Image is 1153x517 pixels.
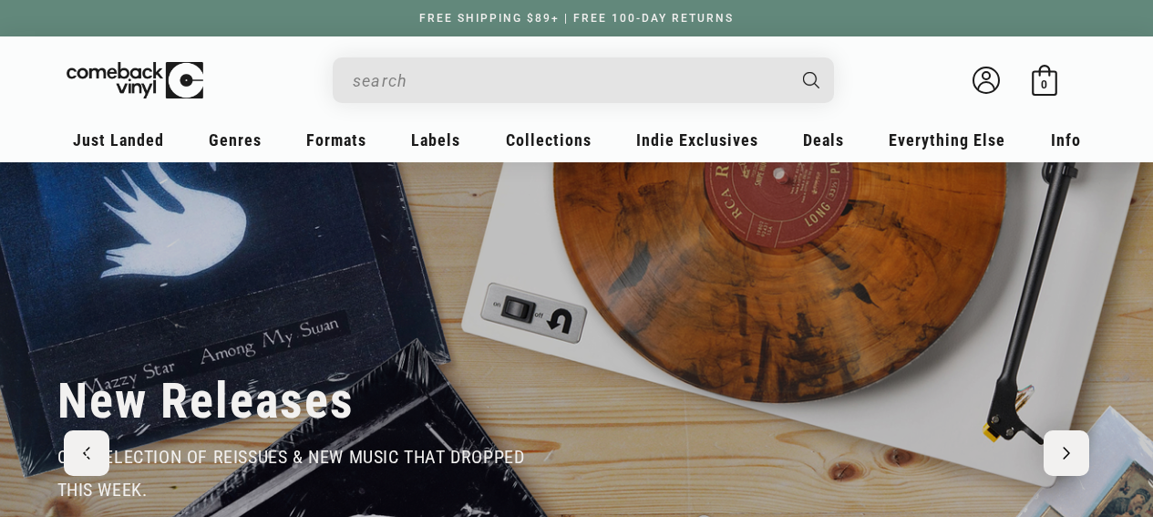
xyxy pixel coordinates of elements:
span: Indie Exclusives [636,130,758,150]
span: Just Landed [73,130,164,150]
span: Everything Else [889,130,1005,150]
span: Collections [506,130,592,150]
div: Search [333,57,834,103]
span: our selection of reissues & new music that dropped this week. [57,446,525,501]
span: 0 [1041,78,1047,91]
input: search [353,62,785,99]
span: Deals [803,130,844,150]
span: Formats [306,130,366,150]
span: Genres [209,130,262,150]
a: FREE SHIPPING $89+ | FREE 100-DAY RETURNS [401,12,752,25]
span: Info [1051,130,1081,150]
h2: New Releases [57,371,355,431]
span: Labels [411,130,460,150]
button: Search [787,57,836,103]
